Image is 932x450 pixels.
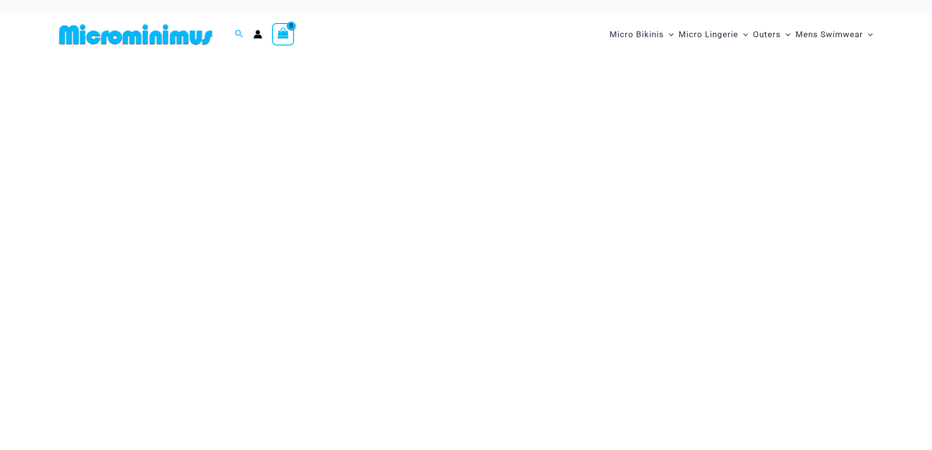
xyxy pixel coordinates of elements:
[235,28,244,41] a: Search icon link
[679,22,738,47] span: Micro Lingerie
[781,22,791,47] span: Menu Toggle
[753,22,781,47] span: Outers
[750,20,793,49] a: OutersMenu ToggleMenu Toggle
[664,22,674,47] span: Menu Toggle
[55,24,216,46] img: MM SHOP LOGO FLAT
[253,30,262,39] a: Account icon link
[738,22,748,47] span: Menu Toggle
[610,22,664,47] span: Micro Bikinis
[863,22,873,47] span: Menu Toggle
[793,20,875,49] a: Mens SwimwearMenu ToggleMenu Toggle
[676,20,750,49] a: Micro LingerieMenu ToggleMenu Toggle
[607,20,676,49] a: Micro BikinisMenu ToggleMenu Toggle
[272,23,295,46] a: View Shopping Cart, empty
[606,18,877,51] nav: Site Navigation
[796,22,863,47] span: Mens Swimwear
